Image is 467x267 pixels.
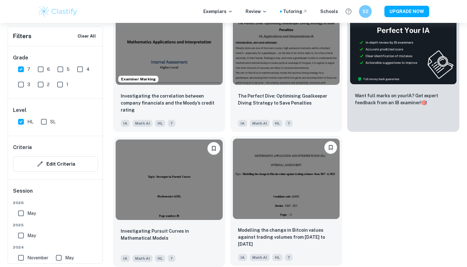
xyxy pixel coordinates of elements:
[13,156,98,172] button: Edit Criteria
[50,118,56,125] span: SL
[320,8,338,15] a: Schools
[27,81,30,88] span: 3
[13,244,98,250] span: 2024
[86,66,90,73] span: 4
[38,5,78,18] img: Clastify logo
[155,120,165,127] span: HL
[118,76,158,82] span: Examiner Marking
[233,5,340,85] img: Math AI IA example thumbnail: The Perfect Dive: Optimising Goalkeeper
[207,142,220,155] button: Bookmark
[27,118,33,125] span: HL
[27,66,30,73] span: 7
[168,255,175,262] span: 7
[324,141,337,154] button: Bookmark
[285,120,293,127] span: 7
[272,254,282,261] span: HL
[67,66,70,73] span: 5
[113,137,225,267] a: BookmarkInvestigating Pursuit Curves in Mathematical ModelsIAMath AIHL7
[113,2,225,132] a: Examiner MarkingBookmarkInvestigating the correlation between company financials and the Moody’s ...
[347,2,459,132] a: ThumbnailWant full marks on yourIA? Get expert feedback from an IB examiner!
[13,187,98,200] h6: Session
[350,5,457,85] img: Thumbnail
[47,81,50,88] span: 2
[250,120,270,127] span: Math AI
[47,66,50,73] span: 6
[355,92,452,106] p: Want full marks on your IA ? Get expert feedback from an IB examiner!
[116,5,223,85] img: Math AI IA example thumbnail: Investigating the correlation between co
[116,140,223,220] img: Math AI IA example thumbnail: Investigating Pursuit Curves in Mathemat
[272,120,282,127] span: HL
[13,144,32,151] h6: Criteria
[27,232,36,239] span: May
[27,254,48,261] span: November
[238,92,335,106] p: The Perfect Dive: Optimising Goalkeeper Diving Strategy to Save Penalties
[246,8,267,15] p: Review
[230,137,342,267] a: Bookmark Modelling the change in Bitcoin values against trading volumes from 2017 to 2023IAMath A...
[359,5,372,18] button: S2
[230,2,342,132] a: BookmarkThe Perfect Dive: Optimising Goalkeeper Diving Strategy to Save Penalties IAMath AIHL7
[76,31,98,41] button: Clear All
[121,228,218,242] p: Investigating Pursuit Curves in Mathematical Models
[362,8,369,15] h6: S2
[132,255,152,262] span: Math AI
[343,6,354,17] button: Help and Feedback
[13,32,31,41] h6: Filters
[121,255,130,262] span: IA
[250,254,270,261] span: Math AI
[238,120,247,127] span: IA
[13,106,98,114] h6: Level
[27,210,36,217] span: May
[285,254,293,261] span: 7
[13,200,98,206] span: 2026
[384,6,429,17] button: UPGRADE NOW
[168,120,175,127] span: 7
[238,227,335,248] p: Modelling the change in Bitcoin values against trading volumes from 2017 to 2023
[13,222,98,228] span: 2025
[121,92,218,113] p: Investigating the correlation between company financials and the Moody’s credit rating
[13,54,98,62] h6: Grade
[155,255,165,262] span: HL
[422,100,427,105] span: 🎯
[66,81,68,88] span: 1
[121,120,130,127] span: IA
[233,139,340,219] img: Math AI IA example thumbnail: Modelling the change in Bitcoin values
[203,8,233,15] p: Exemplars
[65,254,74,261] span: May
[283,8,308,15] a: Tutoring
[238,254,247,261] span: IA
[132,120,152,127] span: Math AI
